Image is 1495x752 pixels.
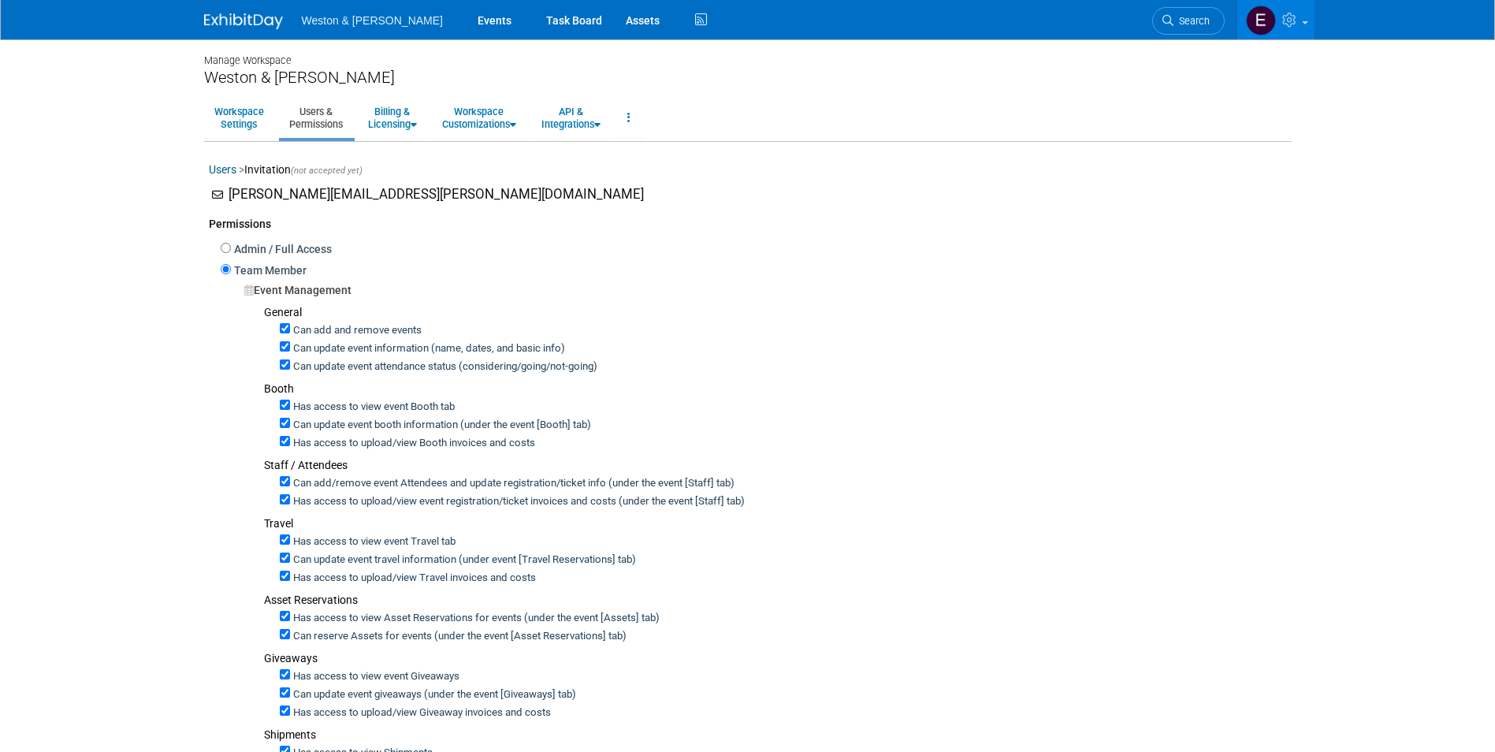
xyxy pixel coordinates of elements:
[290,687,576,702] label: Can update event giveaways (under the event [Giveaways] tab)
[209,162,1287,185] div: Invitation
[204,68,1292,87] div: Weston & [PERSON_NAME]
[209,163,236,176] a: Users
[290,534,456,549] label: Has access to view event Travel tab
[264,727,1287,743] div: Shipments
[290,494,745,509] label: Has access to upload/view event registration/ticket invoices and costs (under the event [Staff] tab)
[264,381,1287,396] div: Booth
[290,571,536,586] label: Has access to upload/view Travel invoices and costs
[264,457,1287,473] div: Staff / Attendees
[1152,7,1225,35] a: Search
[432,99,526,137] a: WorkspaceCustomizations
[229,186,644,202] span: [PERSON_NAME][EMAIL_ADDRESS][PERSON_NAME][DOMAIN_NAME]
[290,400,455,415] label: Has access to view event Booth tab
[358,99,427,137] a: Billing &Licensing
[290,705,551,720] label: Has access to upload/view Giveaway invoices and costs
[290,553,636,568] label: Can update event travel information (under event [Travel Reservations] tab)
[290,611,660,626] label: Has access to view Asset Reservations for events (under the event [Assets] tab)
[1173,15,1210,27] span: Search
[231,262,307,278] label: Team Member
[239,163,244,176] span: >
[264,516,1287,531] div: Travel
[302,14,443,27] span: Weston & [PERSON_NAME]
[204,99,274,137] a: WorkspaceSettings
[209,204,1287,240] div: Permissions
[264,304,1287,320] div: General
[531,99,611,137] a: API &Integrations
[290,476,734,491] label: Can add/remove event Attendees and update registration/ticket info (under the event [Staff] tab)
[291,166,363,176] span: (not accepted yet)
[204,13,283,29] img: ExhibitDay
[290,436,535,451] label: Has access to upload/view Booth invoices and costs
[290,418,591,433] label: Can update event booth information (under the event [Booth] tab)
[290,359,597,374] label: Can update event attendance status (considering/going/not-going)
[264,650,1287,666] div: Giveaways
[290,629,627,644] label: Can reserve Assets for events (under the event [Asset Reservations] tab)
[264,592,1287,608] div: Asset Reservations
[290,323,422,338] label: Can add and remove events
[290,341,565,356] label: Can update event information (name, dates, and basic info)
[231,241,332,257] label: Admin / Full Access
[279,99,353,137] a: Users &Permissions
[244,282,1287,298] div: Event Management
[1246,6,1276,35] img: Edyn Winter
[204,39,1292,68] div: Manage Workspace
[290,669,459,684] label: Has access to view event Giveaways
